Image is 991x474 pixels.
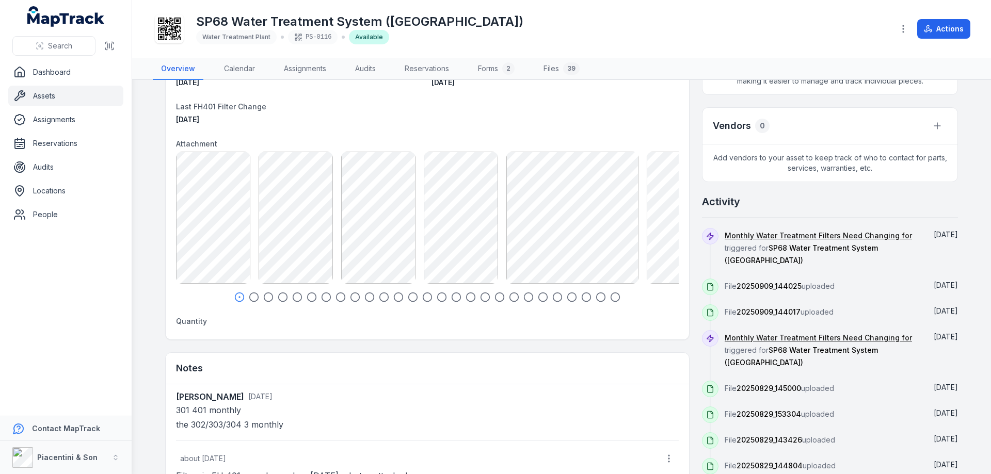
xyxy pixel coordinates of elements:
span: triggered for [725,333,912,367]
a: Files39 [535,58,588,80]
span: [DATE] [934,306,958,315]
div: 39 [563,62,580,75]
button: Search [12,36,95,56]
span: [DATE] [934,383,958,391]
span: File uploaded [725,307,834,316]
time: 7/30/2025, 12:00:00 AM [431,78,455,87]
span: Quantity [176,317,207,325]
div: 0 [755,119,770,133]
span: [DATE] [934,408,958,417]
span: [DATE] [934,281,958,289]
span: 20250829_145000 [737,384,801,393]
span: Add vendors to your asset to keep track of who to contact for parts, services, warranties, etc. [702,144,957,182]
span: File uploaded [725,461,836,470]
span: Last FH401 Filter Change [176,102,266,111]
span: 20250829_143426 [737,435,802,444]
a: Reservations [396,58,457,80]
div: Available [349,30,389,44]
span: about [DATE] [180,454,226,463]
a: People [8,204,123,225]
a: Locations [8,181,123,201]
span: File uploaded [725,410,834,418]
time: 9/9/2025, 5:31:40 PM [934,281,958,289]
time: 9/2/2025, 4:08:47 PM [934,332,958,341]
time: 9/2/2025, 4:08:42 PM [934,460,958,469]
span: [DATE] [431,78,455,87]
span: File uploaded [725,435,835,444]
span: triggered for [725,231,912,265]
a: Forms2 [470,58,523,80]
span: [DATE] [934,434,958,443]
a: Overview [153,58,203,80]
h3: Notes [176,361,203,375]
span: 20250909_144017 [737,307,801,316]
time: 9/2/2025, 4:08:45 PM [934,434,958,443]
button: Actions [917,19,970,39]
time: 9/2/2025, 4:08:47 PM [934,383,958,391]
h2: Activity [702,194,740,209]
a: Monthly Water Treatment Filters Need Changing for [725,333,912,343]
span: [DATE] [934,332,958,341]
span: [DATE] [934,460,958,469]
span: SP68 Water Treatment System ([GEOGRAPHIC_DATA]) [725,346,878,367]
a: Assets [8,86,123,106]
time: 9/9/2025, 5:31:41 PM [934,230,958,239]
span: [DATE] [934,230,958,239]
span: File uploaded [725,384,834,393]
time: 9/9/2025, 5:31:40 PM [934,306,958,315]
a: Reservations [8,133,123,154]
div: PS-0116 [288,30,338,44]
time: 9/2/2025, 4:08:45 PM [934,408,958,417]
a: Monthly Water Treatment Filters Need Changing for [725,231,912,241]
time: 7/4/2025, 8:50:09 AM [248,392,273,401]
a: Audits [8,157,123,177]
h1: SP68 Water Treatment System ([GEOGRAPHIC_DATA]) [196,13,523,30]
a: Calendar [216,58,263,80]
span: Search [48,41,72,51]
h3: Vendors [713,119,751,133]
strong: Contact MapTrack [32,424,100,433]
a: Dashboard [8,62,123,83]
span: [DATE] [176,115,199,124]
p: 301 401 monthly the 302/303/304 3 monthly [176,403,679,432]
div: 2 [502,62,515,75]
a: Assignments [8,109,123,130]
span: 20250829_144804 [737,461,803,470]
span: File uploaded [725,282,835,290]
strong: Piacentini & Son [37,453,98,462]
a: Audits [347,58,384,80]
time: 7/4/2025, 12:00:00 AM [176,78,199,87]
span: [DATE] [176,78,199,87]
span: Attachment [176,139,217,148]
time: 7/28/2025, 2:13:30 PM [180,454,226,463]
a: Assignments [276,58,334,80]
strong: [PERSON_NAME] [176,390,244,403]
span: Water Treatment Plant [202,33,270,41]
a: MapTrack [27,6,105,27]
span: [DATE] [248,392,273,401]
span: 20250909_144025 [737,282,802,290]
time: 8/29/2025, 12:00:00 AM [176,115,199,124]
span: SP68 Water Treatment System ([GEOGRAPHIC_DATA]) [725,243,878,265]
span: 20250829_153304 [737,410,801,418]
